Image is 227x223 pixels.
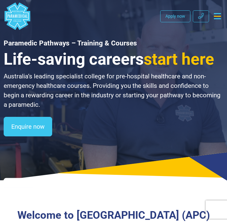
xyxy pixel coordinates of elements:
[160,10,190,22] a: Apply now
[4,117,52,136] a: Enquire now
[4,2,31,30] a: Australian Paramedical College
[4,72,223,110] p: Australia’s leading specialist college for pre-hospital healthcare and non-emergency healthcare c...
[4,50,223,69] h3: Life-saving careers
[7,209,220,222] h3: Welcome to [GEOGRAPHIC_DATA] (APC)
[144,50,214,69] span: start here
[4,39,223,47] h1: Paramedic Pathways – Training & Courses
[211,11,223,22] button: Toggle navigation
